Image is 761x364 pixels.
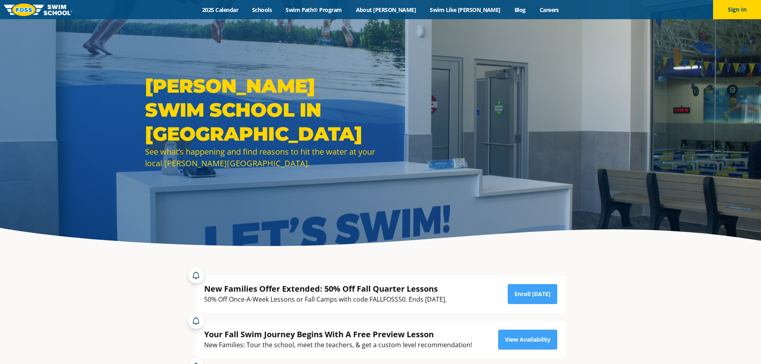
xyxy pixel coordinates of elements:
div: New Families Offer Extended: 50% Off Fall Quarter Lessons [204,283,447,294]
img: FOSS Swim School Logo [4,4,72,16]
div: See what’s happening and find reasons to hit the water at your local [PERSON_NAME][GEOGRAPHIC_DATA]. [145,146,377,169]
a: 2025 Calendar [195,6,245,14]
div: New Families: Tour the school, meet the teachers, & get a custom level recommendation! [204,340,472,350]
a: View Availability [498,330,557,350]
a: Blog [507,6,533,14]
a: About [PERSON_NAME] [349,6,423,14]
div: 50% Off Once-A-Week Lessons or Fall Camps with code FALLFOSS50. Ends [DATE]. [204,294,447,305]
h1: [PERSON_NAME] Swim School in [GEOGRAPHIC_DATA] [145,74,377,146]
a: Schools [245,6,279,14]
a: Careers [533,6,566,14]
div: Your Fall Swim Journey Begins With A Free Preview Lesson [204,329,472,340]
a: Swim Like [PERSON_NAME] [423,6,508,14]
a: Enroll [DATE] [508,284,557,304]
a: Swim Path® Program [279,6,349,14]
